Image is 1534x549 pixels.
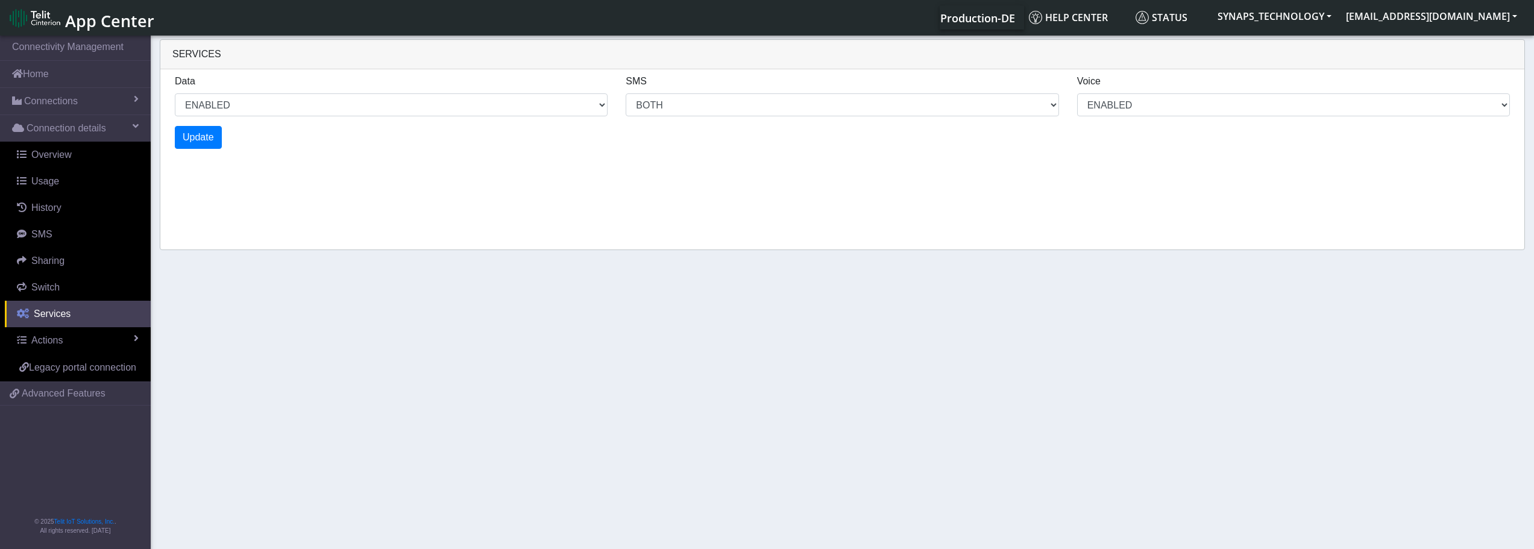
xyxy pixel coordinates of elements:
span: Advanced Features [22,386,105,401]
span: SMS [31,229,52,239]
span: Connections [24,94,78,108]
span: Actions [31,335,63,345]
span: Switch [31,282,60,292]
img: logo-telit-cinterion-gw-new.png [10,8,60,28]
span: Sharing [31,256,64,266]
a: Usage [5,168,151,195]
span: App Center [65,10,154,32]
span: Services [172,49,221,59]
a: SMS [5,221,151,248]
label: Voice [1077,74,1101,89]
span: History [31,202,61,213]
span: Update [183,132,214,142]
span: Usage [31,176,59,186]
img: status.svg [1136,11,1149,24]
span: Connection details [27,121,106,136]
a: Sharing [5,248,151,274]
button: SYNAPS_TECHNOLOGY [1210,5,1339,27]
a: Help center [1024,5,1131,30]
span: Status [1136,11,1187,24]
a: History [5,195,151,221]
span: Overview [31,149,72,160]
label: Data [175,74,195,89]
button: Update [175,126,222,149]
a: Overview [5,142,151,168]
a: Services [5,301,151,327]
a: Actions [5,327,151,354]
a: App Center [10,5,152,31]
a: Telit IoT Solutions, Inc. [54,518,115,525]
label: SMS [626,74,647,89]
span: Legacy portal connection [29,362,136,372]
a: Status [1131,5,1210,30]
a: Switch [5,274,151,301]
a: Your current platform instance [940,5,1014,30]
span: Services [34,309,71,319]
span: Help center [1029,11,1108,24]
span: Production-DE [940,11,1015,25]
img: knowledge.svg [1029,11,1042,24]
button: [EMAIL_ADDRESS][DOMAIN_NAME] [1339,5,1524,27]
